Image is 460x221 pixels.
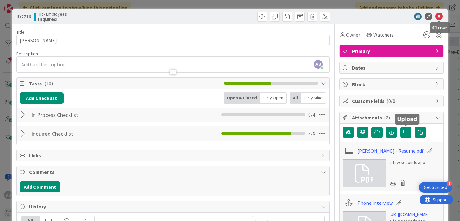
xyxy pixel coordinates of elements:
[390,159,425,166] div: a few seconds ago
[44,80,53,87] span: ( 10 )
[260,92,287,104] div: Only Open
[16,29,24,35] label: Title
[13,1,28,8] span: Support
[290,92,301,104] div: All
[386,98,397,104] span: ( 0/0 )
[308,130,315,137] span: 5 / 6
[16,13,31,20] span: ID
[38,12,67,17] span: HR - Employees
[308,111,315,118] span: 0 / 4
[352,81,432,88] span: Block
[20,181,60,192] button: Add Comment
[432,25,448,31] h5: Close
[29,203,318,210] span: History
[16,35,330,46] input: type card name here...
[352,64,432,71] span: Dates
[397,116,417,122] h5: Upload
[224,92,260,104] div: Open & Closed
[16,51,38,56] span: Description
[20,92,64,104] button: Add Checklist
[357,147,424,155] a: [PERSON_NAME] - Resume.pdf
[419,182,452,193] div: Open Get Started checklist, remaining modules: 1
[384,114,390,121] span: ( 2 )
[424,184,447,191] div: Get Started
[352,47,432,55] span: Primary
[352,114,432,121] span: Attachments
[352,97,432,105] span: Custom Fields
[301,92,326,104] div: Only Mine
[314,60,323,69] span: AB
[29,109,161,120] input: Add Checklist...
[357,199,393,207] a: Phone Interview
[390,179,396,187] div: Download
[390,211,429,218] a: [URL][DOMAIN_NAME]
[29,152,318,159] span: Links
[21,13,31,20] b: 2716
[373,31,394,39] span: Watchers
[29,80,221,87] span: Tasks
[29,128,161,139] input: Add Checklist...
[447,181,452,186] div: 1
[29,168,318,176] span: Comments
[346,31,360,39] span: Owner
[38,17,67,22] b: Inquired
